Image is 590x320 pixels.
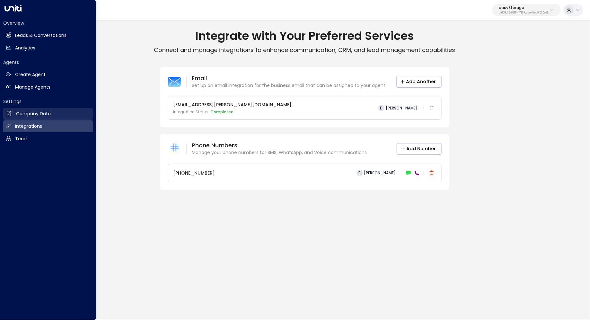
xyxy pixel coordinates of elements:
p: Set up an email integration for the business email that can be assigned to your agent [192,82,386,89]
button: E[PERSON_NAME] [354,169,399,177]
p: [EMAIL_ADDRESS][PERSON_NAME][DOMAIN_NAME] [173,101,292,108]
span: E [357,170,363,176]
h2: Company Data [16,110,51,117]
a: Manage Agents [3,81,93,93]
p: Phone Numbers [192,142,367,149]
h2: Team [15,135,29,142]
span: Email integration cannot be deleted while linked to an active agent. Please deactivate the agent ... [427,104,436,113]
h1: Integrate with Your Preferred Services [19,29,590,43]
span: Completed [211,109,234,115]
p: easyStorage [499,6,548,10]
a: Create Agent [3,69,93,81]
h2: Integrations [15,123,42,130]
p: b4f09b35-6698-4786-bcde-ffeb9f535e2f [499,12,548,14]
p: [PHONE_NUMBER] [173,170,215,177]
span: [PERSON_NAME] [364,171,396,175]
a: Team [3,133,93,145]
h2: Agents [3,59,93,65]
a: Company Data [3,108,93,120]
button: Delete phone number [427,169,436,177]
h2: Leads & Conversations [15,32,66,39]
span: E [378,105,384,111]
span: [PERSON_NAME] [386,106,418,110]
h2: Overview [3,20,93,26]
button: Add Another [396,76,442,88]
p: Email [192,74,386,82]
h2: Create Agent [15,71,46,78]
button: Add Number [397,143,442,155]
a: Analytics [3,42,93,54]
a: Integrations [3,120,93,132]
a: Leads & Conversations [3,30,93,41]
div: VOICE (Active) [414,170,420,177]
p: Connect and manage integrations to enhance communication, CRM, and lead management capabilities [19,46,590,54]
p: Manage your phone numbers for SMS, WhatsApp, and Voice communications [192,149,367,156]
h2: Manage Agents [15,84,50,91]
button: easyStorageb4f09b35-6698-4786-bcde-ffeb9f535e2f [492,4,561,16]
div: SMS (Active) [405,170,412,177]
h2: Settings [3,98,93,105]
h2: Analytics [15,45,35,51]
p: Integration Status: [173,109,292,115]
button: E[PERSON_NAME] [375,104,420,113]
